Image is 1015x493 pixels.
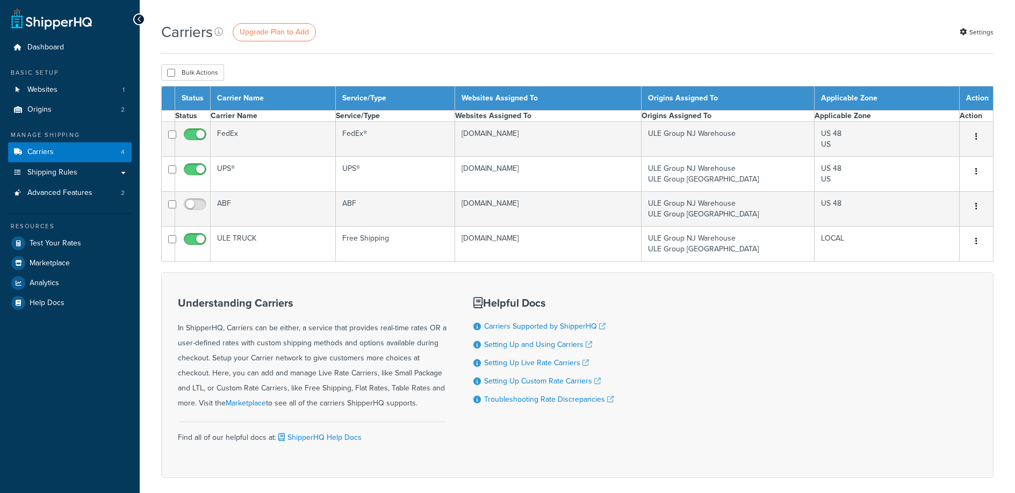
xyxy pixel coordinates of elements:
a: Test Your Rates [8,234,132,253]
td: ULE Group NJ Warehouse ULE Group [GEOGRAPHIC_DATA] [641,157,814,192]
th: Status [175,86,211,111]
a: Settings [960,25,994,40]
span: Advanced Features [27,189,92,198]
li: Carriers [8,142,132,162]
th: Service/Type [335,86,455,111]
a: Marketplace [226,397,266,409]
span: Marketplace [30,259,70,268]
td: ULE Group NJ Warehouse [641,122,814,157]
a: Carriers Supported by ShipperHQ [484,321,606,332]
td: US 48 US [814,122,959,157]
td: [DOMAIN_NAME] [455,122,641,157]
td: [DOMAIN_NAME] [455,157,641,192]
h3: Understanding Carriers [178,297,447,309]
a: Setting Up and Using Carriers [484,339,592,350]
span: Websites [27,85,57,95]
th: Action [960,111,994,122]
th: Origins Assigned To [641,86,814,111]
td: [DOMAIN_NAME] [455,192,641,227]
th: Applicable Zone [814,86,959,111]
span: 2 [121,105,125,114]
a: Shipping Rules [8,163,132,183]
span: Shipping Rules [27,168,77,177]
td: ABF [211,192,336,227]
td: [DOMAIN_NAME] [455,227,641,262]
div: In ShipperHQ, Carriers can be either, a service that provides real-time rates OR a user-defined r... [178,297,447,411]
div: Manage Shipping [8,130,132,140]
a: Marketplace [8,253,132,273]
th: Applicable Zone [814,111,959,122]
a: Websites 1 [8,80,132,100]
span: Carriers [27,148,54,157]
td: US 48 US [814,157,959,192]
span: Origins [27,105,52,114]
span: 4 [121,148,125,157]
div: Find all of our helpful docs at: [178,422,447,445]
a: ShipperHQ Home [11,8,92,30]
span: Help Docs [30,299,64,308]
span: 1 [123,85,125,95]
th: Websites Assigned To [455,111,641,122]
td: Free Shipping [335,227,455,262]
th: Websites Assigned To [455,86,641,111]
li: Websites [8,80,132,100]
li: Advanced Features [8,183,132,203]
th: Status [175,111,211,122]
h3: Helpful Docs [473,297,614,309]
td: ULE TRUCK [211,227,336,262]
a: ShipperHQ Help Docs [276,432,362,443]
td: US 48 [814,192,959,227]
td: UPS® [211,157,336,192]
a: Setting Up Custom Rate Carriers [484,375,601,387]
a: Upgrade Plan to Add [233,23,316,41]
td: ULE Group NJ Warehouse ULE Group [GEOGRAPHIC_DATA] [641,192,814,227]
a: Analytics [8,273,132,293]
div: Basic Setup [8,68,132,77]
span: 2 [121,189,125,198]
li: Origins [8,100,132,120]
td: LOCAL [814,227,959,262]
a: Dashboard [8,38,132,57]
a: Troubleshooting Rate Discrepancies [484,394,614,405]
td: ABF [335,192,455,227]
td: FedEx® [335,122,455,157]
th: Service/Type [335,111,455,122]
span: Dashboard [27,43,64,52]
span: Test Your Rates [30,239,81,248]
th: Carrier Name [211,111,336,122]
button: Bulk Actions [161,64,224,81]
h1: Carriers [161,21,213,42]
th: Carrier Name [211,86,336,111]
td: FedEx [211,122,336,157]
a: Origins 2 [8,100,132,120]
td: ULE Group NJ Warehouse ULE Group [GEOGRAPHIC_DATA] [641,227,814,262]
th: Action [960,86,994,111]
div: Resources [8,222,132,231]
a: Setting Up Live Rate Carriers [484,357,589,368]
span: Analytics [30,279,59,288]
th: Origins Assigned To [641,111,814,122]
span: Upgrade Plan to Add [240,26,309,38]
td: UPS® [335,157,455,192]
a: Carriers 4 [8,142,132,162]
a: Help Docs [8,293,132,313]
a: Advanced Features 2 [8,183,132,203]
